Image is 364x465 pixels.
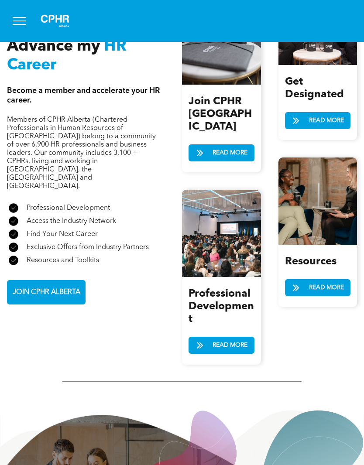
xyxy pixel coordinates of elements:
span: READ MORE [209,145,251,161]
span: Advance my [7,39,100,55]
span: Resources and Toolkits [27,257,99,264]
span: Join CPHR [GEOGRAPHIC_DATA] [189,96,252,132]
a: READ MORE [189,337,254,354]
span: Access the Industry Network [27,218,116,225]
span: Professional Development [27,205,110,212]
span: Become a member and accelerate your HR career. [7,87,160,104]
span: READ MORE [306,280,347,296]
a: READ MORE [189,144,254,161]
span: HR Career [7,39,127,73]
span: Members of CPHR Alberta (Chartered Professionals in Human Resources of [GEOGRAPHIC_DATA]) belong ... [7,116,156,190]
span: JOIN CPHR ALBERTA [10,284,83,301]
button: menu [8,10,31,32]
a: READ MORE [285,279,351,296]
span: Professional Development [189,289,254,325]
a: JOIN CPHR ALBERTA [7,280,86,304]
span: Resources [285,256,337,267]
span: Exclusive Offers from Industry Partners [27,244,149,251]
span: Find Your Next Career [27,231,98,238]
span: READ MORE [306,113,347,129]
a: READ MORE [285,112,351,129]
img: A white background with a few lines on it [33,7,77,35]
span: Get Designated [285,77,344,100]
span: READ MORE [209,337,251,353]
